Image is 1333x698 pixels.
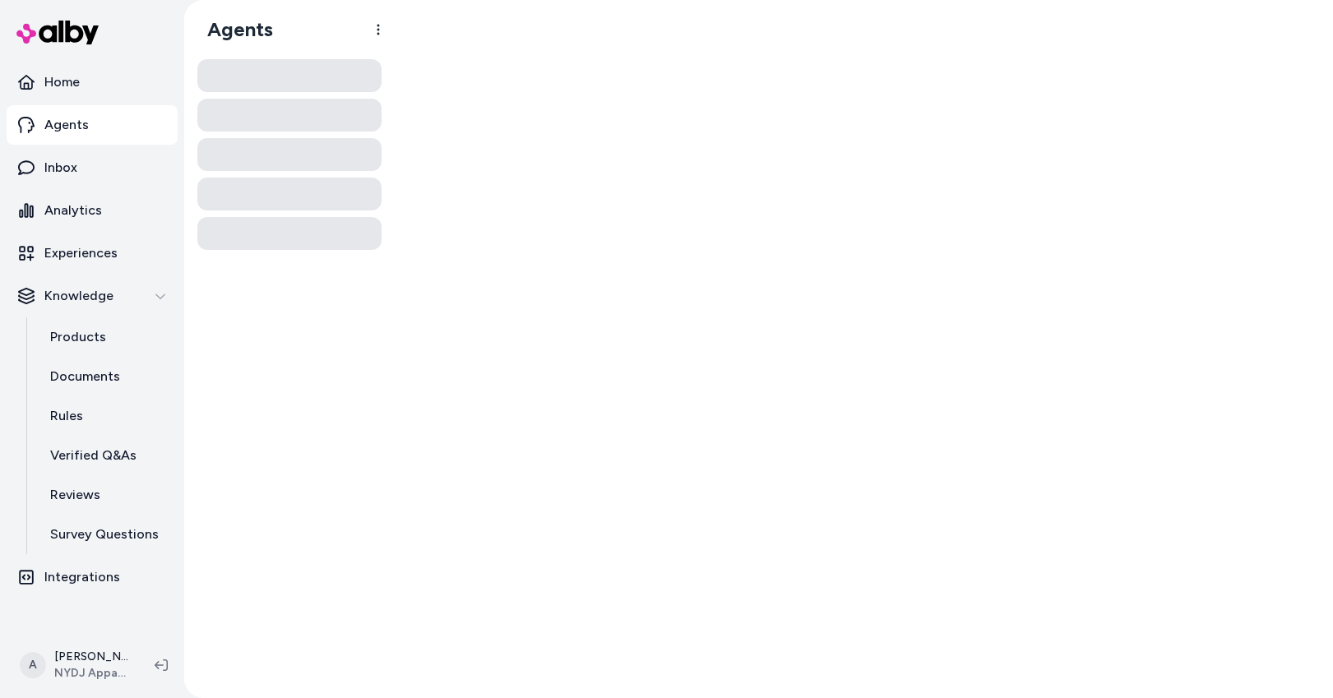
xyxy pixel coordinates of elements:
[34,317,178,357] a: Products
[50,367,120,386] p: Documents
[7,148,178,187] a: Inbox
[44,567,120,587] p: Integrations
[50,525,159,544] p: Survey Questions
[44,201,102,220] p: Analytics
[44,286,113,306] p: Knowledge
[7,191,178,230] a: Analytics
[7,105,178,145] a: Agents
[7,233,178,273] a: Experiences
[50,327,106,347] p: Products
[20,652,46,678] span: A
[54,665,128,682] span: NYDJ Apparel
[7,557,178,597] a: Integrations
[44,243,118,263] p: Experiences
[44,72,80,92] p: Home
[16,21,99,44] img: alby Logo
[44,115,89,135] p: Agents
[34,475,178,515] a: Reviews
[50,446,137,465] p: Verified Q&As
[34,436,178,475] a: Verified Q&As
[7,276,178,316] button: Knowledge
[34,515,178,554] a: Survey Questions
[34,357,178,396] a: Documents
[50,485,100,505] p: Reviews
[194,17,273,42] h1: Agents
[10,639,141,691] button: A[PERSON_NAME]NYDJ Apparel
[34,396,178,436] a: Rules
[54,649,128,665] p: [PERSON_NAME]
[50,406,83,426] p: Rules
[44,158,77,178] p: Inbox
[7,62,178,102] a: Home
